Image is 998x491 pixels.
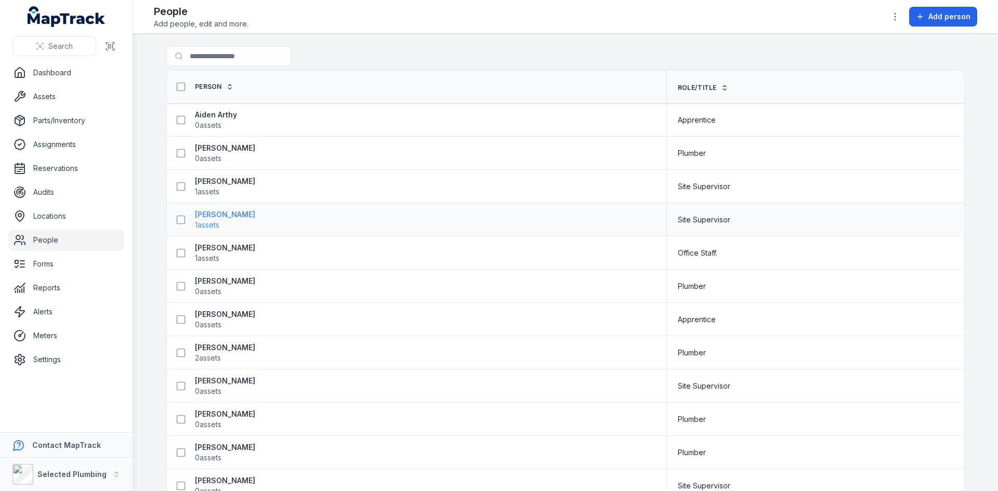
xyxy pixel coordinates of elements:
h2: People [154,4,248,19]
a: Role/Title [678,84,728,92]
a: [PERSON_NAME]0assets [195,442,255,463]
a: [PERSON_NAME]0assets [195,409,255,430]
strong: Selected Plumbing [37,470,107,479]
a: People [8,230,124,250]
span: Plumber [678,348,706,358]
a: [PERSON_NAME]0assets [195,376,255,396]
span: Search [48,41,73,51]
span: Site Supervisor [678,381,730,391]
strong: [PERSON_NAME] [195,442,255,453]
a: Forms [8,254,124,274]
span: Add person [928,11,970,22]
a: Assignments [8,134,124,155]
strong: [PERSON_NAME] [195,376,255,386]
span: 0 assets [195,286,221,297]
span: 0 assets [195,453,221,463]
strong: Aiden Arthy [195,110,237,120]
span: 0 assets [195,320,221,330]
a: Alerts [8,301,124,322]
strong: Contact MapTrack [32,441,101,449]
strong: [PERSON_NAME] [195,276,255,286]
a: Dashboard [8,62,124,83]
a: Person [195,83,233,91]
span: 1 assets [195,220,219,230]
button: Search [12,36,96,56]
span: 0 assets [195,419,221,430]
a: [PERSON_NAME]1assets [195,209,255,230]
a: [PERSON_NAME]0assets [195,309,255,330]
span: Site Supervisor [678,481,730,491]
a: MapTrack [28,6,106,27]
a: Parts/Inventory [8,110,124,131]
a: Aiden Arthy0assets [195,110,237,130]
a: [PERSON_NAME]1assets [195,176,255,197]
span: Site Supervisor [678,181,730,192]
a: [PERSON_NAME]0assets [195,276,255,297]
span: 2 assets [195,353,221,363]
span: 0 assets [195,153,221,164]
span: Role/Title [678,84,717,92]
span: Apprentice [678,314,716,325]
span: Apprentice [678,115,716,125]
span: Office Staff. [678,248,717,258]
a: Meters [8,325,124,346]
span: Plumber [678,281,706,291]
strong: [PERSON_NAME] [195,409,255,419]
strong: [PERSON_NAME] [195,342,255,353]
strong: [PERSON_NAME] [195,243,255,253]
a: Reservations [8,158,124,179]
span: Add people, edit and more. [154,19,248,29]
a: [PERSON_NAME]0assets [195,143,255,164]
span: 1 assets [195,253,219,263]
strong: [PERSON_NAME] [195,309,255,320]
strong: [PERSON_NAME] [195,143,255,153]
a: Reports [8,277,124,298]
a: Assets [8,86,124,107]
a: Audits [8,182,124,203]
span: Plumber [678,148,706,158]
a: [PERSON_NAME]2assets [195,342,255,363]
span: Site Supervisor [678,215,730,225]
span: Plumber [678,414,706,424]
span: 0 assets [195,386,221,396]
a: Locations [8,206,124,227]
span: 0 assets [195,120,221,130]
span: Person [195,83,222,91]
a: [PERSON_NAME]1assets [195,243,255,263]
strong: [PERSON_NAME] [195,209,255,220]
strong: [PERSON_NAME] [195,475,255,486]
span: 1 assets [195,187,219,197]
span: Plumber [678,447,706,458]
strong: [PERSON_NAME] [195,176,255,187]
button: Add person [909,7,977,26]
a: Settings [8,349,124,370]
